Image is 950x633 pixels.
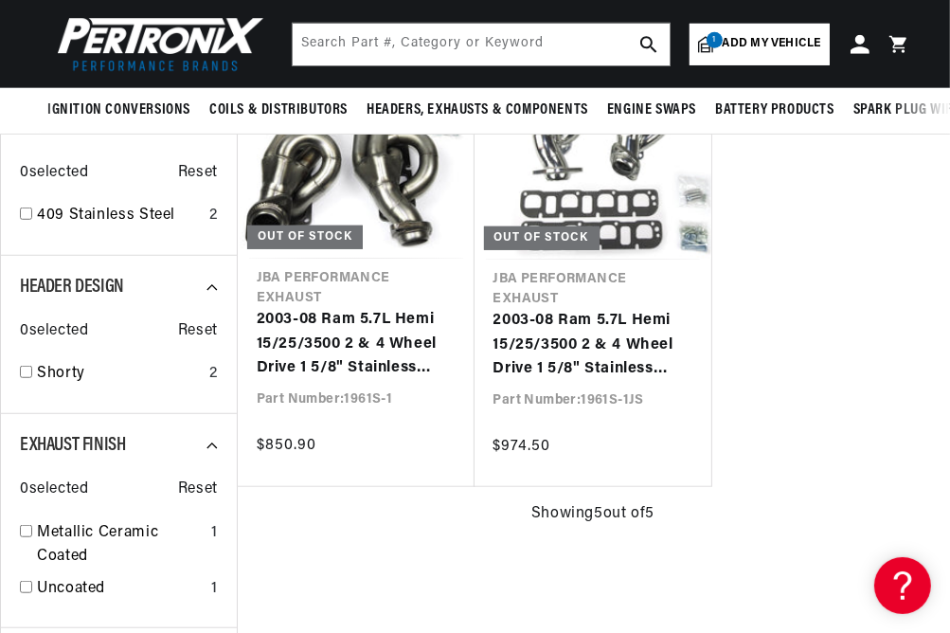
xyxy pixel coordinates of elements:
[47,11,265,77] img: Pertronix
[211,521,218,546] div: 1
[293,24,670,65] input: Search Part #, Category or Keyword
[47,88,200,133] summary: Ignition Conversions
[178,161,218,186] span: Reset
[531,502,654,527] span: Showing 5 out of 5
[178,319,218,344] span: Reset
[707,32,723,48] span: 1
[598,88,706,133] summary: Engine Swaps
[357,88,598,133] summary: Headers, Exhausts & Components
[367,100,588,120] span: Headers, Exhausts & Components
[37,204,202,228] a: 409 Stainless Steel
[200,88,357,133] summary: Coils & Distributors
[37,521,204,570] a: Metallic Ceramic Coated
[209,100,348,120] span: Coils & Distributors
[607,100,696,120] span: Engine Swaps
[257,308,456,381] a: 2003-08 Ram 5.7L Hemi 15/25/3500 2 & 4 Wheel Drive 1 5/8" Stainless Steel Shorty Header
[715,100,834,120] span: Battery Products
[706,88,844,133] summary: Battery Products
[628,24,670,65] button: search button
[20,436,125,455] span: Exhaust Finish
[209,362,218,387] div: 2
[20,319,88,344] span: 0 selected
[37,577,204,602] a: Uncoated
[211,577,218,602] div: 1
[493,309,693,382] a: 2003-08 Ram 5.7L Hemi 15/25/3500 2 & 4 Wheel Drive 1 5/8" Stainless Steel Shorty Header with Meta...
[723,35,821,53] span: Add my vehicle
[20,478,88,502] span: 0 selected
[20,278,124,297] span: Header Design
[209,204,218,228] div: 2
[47,100,190,120] span: Ignition Conversions
[690,24,830,65] a: 1Add my vehicle
[178,478,218,502] span: Reset
[20,161,88,186] span: 0 selected
[37,362,202,387] a: Shorty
